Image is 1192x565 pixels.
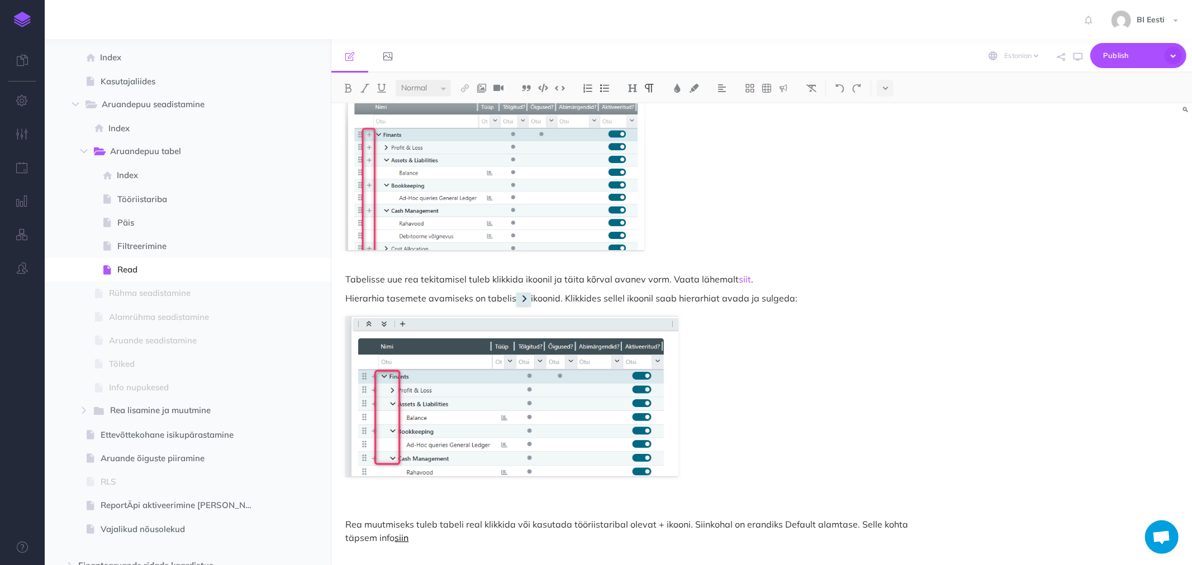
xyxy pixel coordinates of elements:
[1090,43,1186,68] button: Publish
[117,169,264,182] span: Index
[345,272,920,286] p: Tabelisse uue rea tekitamisel tuleb klikkida ikoonil ja täita kõrval avanev vorm. Vaata lähemalt .
[583,84,593,93] img: Ordered list button
[717,84,727,93] img: Alignment dropdown menu button
[109,286,264,300] span: Rühma seadistamine
[109,310,264,324] span: Alamrühma seadistamine
[110,404,247,418] span: Rea lisamine ja muutmine
[100,51,264,64] span: Index
[852,84,862,93] img: Redo
[101,523,264,536] span: Vajalikud nõusolekud
[117,240,264,253] span: Filtreerimine
[101,499,264,512] span: ReportÄpi aktiveerimine [PERSON_NAME] kinnitus
[109,381,264,394] span: Info nupukesed
[460,84,470,93] img: Link button
[108,122,264,135] span: Index
[778,84,789,93] img: Callout dropdown menu button
[117,216,264,229] span: Päis
[102,98,247,112] span: Aruandepuu seadistamine
[1145,520,1179,554] div: Avatud vestlus
[345,79,644,250] img: KNY3kTnNowvfWi5HGrgE.png
[101,452,264,465] span: Aruande õiguste piiramine
[1103,47,1159,64] span: Publish
[395,532,409,543] a: siin
[555,84,565,92] img: Inline code button
[1131,15,1170,25] span: BI Eesti
[110,145,247,159] span: Aruandepuu tabel
[644,84,654,93] img: Paragraph button
[117,263,264,276] span: Read
[101,475,264,489] span: RLS
[345,316,678,476] img: 2NzjZyDApNcoEo1Lh6KA.png
[1112,11,1131,30] img: 9862dc5e82047a4d9ba6d08c04ce6da6.jpg
[600,84,610,93] img: Unordered list button
[345,518,920,544] p: Rea muutmiseks tuleb tabeli real klikkida või kasutada tööriistaribal olevat + ikooni. Siinkohal ...
[477,84,487,93] img: Add image button
[360,84,370,93] img: Italic button
[377,84,387,93] img: Underline button
[762,84,772,93] img: Create table button
[109,357,264,371] span: Tõlked
[672,84,682,93] img: Text color button
[689,84,699,93] img: Text background color button
[516,293,531,306] img: YpkgONPF0AJ9wGTRiFk3.png
[493,84,504,93] img: Add video button
[835,84,845,93] img: Undo
[101,428,264,442] span: Ettevõttekohane isikupärastamine
[343,84,353,93] img: Bold button
[14,12,31,27] img: logo-mark.svg
[117,193,264,206] span: Tööriistariba
[345,291,920,306] p: Hierarhia tasemete avamiseks on tabelis ikoonid. Klikkides sellel ikoonil saab hierarhiat avada j...
[806,84,816,93] img: Clear styles button
[739,274,751,285] a: siit
[101,75,264,88] span: Kasutajaliides
[521,84,531,93] img: Blockquote button
[628,84,638,93] img: Headings dropdown button
[109,334,264,347] span: Aruande seadistamine
[538,84,548,92] img: Code block button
